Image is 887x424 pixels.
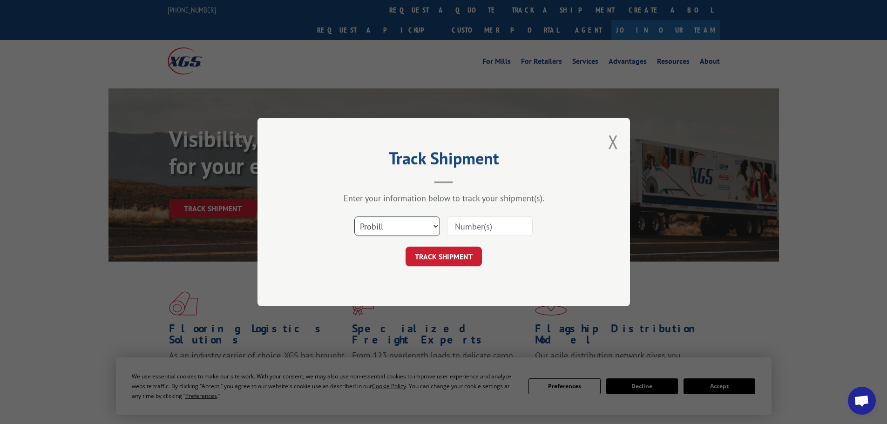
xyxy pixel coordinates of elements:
[406,247,482,266] button: TRACK SHIPMENT
[608,129,618,154] button: Close modal
[304,152,583,169] h2: Track Shipment
[304,193,583,203] div: Enter your information below to track your shipment(s).
[447,216,533,236] input: Number(s)
[848,387,876,415] div: Open chat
